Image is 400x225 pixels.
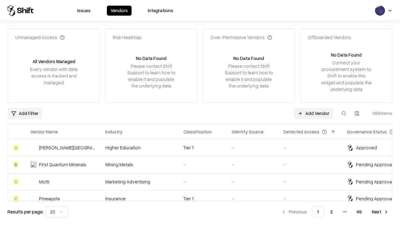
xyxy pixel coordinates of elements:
[283,161,337,168] div: -
[113,34,142,41] div: Risk Heatmap
[28,66,80,86] div: Every vendor with data access is tracked and managed
[13,178,19,185] div: C
[105,161,173,168] div: Mining Metals
[183,178,222,185] div: -
[356,144,377,151] div: Approved
[105,128,122,135] div: Industry
[30,178,37,185] img: Motti
[283,178,337,185] div: -
[144,6,177,16] button: Integrations
[233,55,264,62] div: No Data Found
[73,6,94,16] button: Issues
[312,206,324,217] button: 1
[356,178,393,185] div: Pending Approval
[283,195,337,202] div: -
[368,206,392,217] button: Next
[13,195,19,202] div: C
[30,162,37,168] img: First Quantum Minerals
[30,195,37,202] img: Pineapple
[183,128,212,135] div: Classification
[283,128,319,135] div: Detected Access
[39,178,49,185] div: Motti
[325,206,338,217] button: 2
[232,178,273,185] div: -
[105,195,173,202] div: Insurance
[136,55,167,62] div: No Data Found
[32,58,75,65] div: All Vendors Managed
[367,110,392,117] div: 966 items
[356,161,393,168] div: Pending Approval
[232,144,273,151] div: -
[183,195,222,202] div: Tier 1
[331,52,362,58] div: No Data Found
[183,161,222,168] div: -
[352,206,367,217] button: 49
[308,34,351,41] div: Offboarded Vendors
[320,59,372,92] div: Connect your procurement system to Shift to enable this widget and populate the underlying data
[39,161,86,168] div: First Quantum Minerals
[30,128,58,135] div: Vendor Name
[105,178,173,185] div: Marketing Advertising
[7,208,43,215] p: Results per page:
[7,108,42,119] button: Add Filter
[105,144,173,151] div: Higher Education
[294,108,333,119] a: Add Vendor
[13,162,19,168] div: B
[30,145,37,151] img: Reichman University
[210,34,272,41] div: Over-Permissive Vendors
[107,6,132,16] button: Vendors
[183,144,222,151] div: Tier 1
[15,34,65,41] div: Unmanaged Access
[356,195,393,202] div: Pending Approval
[223,63,275,89] div: Please contact Shift Support to learn how to enable it and populate the underlying data
[13,145,19,151] div: C
[232,195,273,202] div: -
[277,206,392,217] nav: pagination
[232,128,263,135] div: Identity Source
[125,63,177,89] div: Please contact Shift Support to learn how to enable it and populate the underlying data
[283,144,337,151] div: -
[347,128,387,135] div: Governance Status
[39,144,95,151] div: [PERSON_NAME][GEOGRAPHIC_DATA]
[39,195,60,202] div: Pineapple
[232,161,273,168] div: -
